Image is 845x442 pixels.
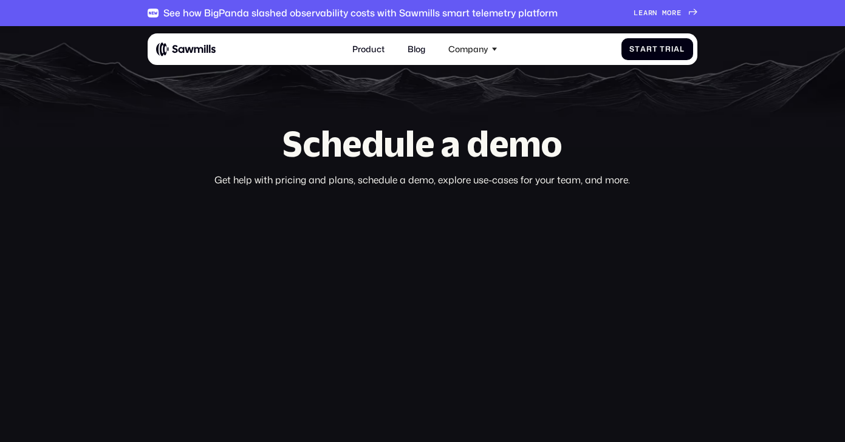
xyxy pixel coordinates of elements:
div: Company [448,44,488,55]
span: t [652,45,658,54]
a: Learnmore [634,8,697,18]
span: L [634,8,638,18]
h1: Schedule a demo [148,127,697,161]
span: r [646,45,652,54]
span: n [652,8,657,18]
span: i [671,45,674,54]
span: r [648,8,653,18]
span: a [643,8,648,18]
span: l [680,45,685,54]
span: o [667,8,672,18]
a: Product [346,38,391,61]
a: StartTrial [621,38,693,59]
span: t [635,45,640,54]
span: T [660,45,665,54]
span: e [677,8,682,18]
span: a [674,45,680,54]
div: Company [442,38,503,61]
a: Blog [402,38,432,61]
span: m [662,8,667,18]
div: Get help with pricing and plans, schedule a demo, explore use-cases for your team, and more. [148,174,697,186]
span: S [629,45,635,54]
div: See how BigPanda slashed observability costs with Sawmills smart telemetry platform [163,7,558,19]
span: e [638,8,643,18]
span: r [665,45,671,54]
span: r [672,8,677,18]
span: a [640,45,646,54]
